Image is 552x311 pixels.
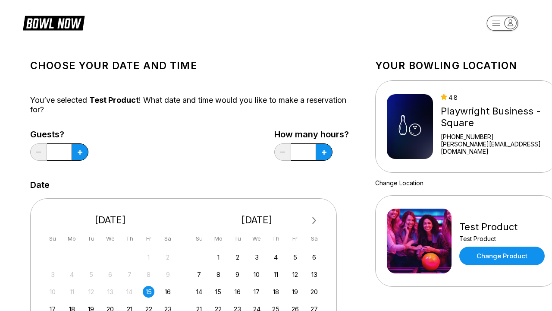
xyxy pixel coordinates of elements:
[213,269,224,280] div: Choose Monday, September 8th, 2025
[251,233,263,244] div: We
[387,209,452,273] img: Test Product
[270,269,282,280] div: Choose Thursday, September 11th, 2025
[270,251,282,263] div: Choose Thursday, September 4th, 2025
[251,269,263,280] div: Choose Wednesday, September 10th, 2025
[104,286,116,298] div: Not available Wednesday, August 13th, 2025
[251,286,263,298] div: Choose Wednesday, September 17th, 2025
[30,180,50,190] label: Date
[441,140,547,155] a: [PERSON_NAME][EMAIL_ADDRESS][DOMAIN_NAME]
[47,286,59,298] div: Not available Sunday, August 10th, 2025
[104,233,116,244] div: We
[193,233,205,244] div: Su
[143,286,154,298] div: Choose Friday, August 15th, 2025
[162,286,174,298] div: Choose Saturday, August 16th, 2025
[190,214,324,226] div: [DATE]
[143,269,154,280] div: Not available Friday, August 8th, 2025
[85,269,97,280] div: Not available Tuesday, August 5th, 2025
[124,269,135,280] div: Not available Thursday, August 7th, 2025
[143,251,154,263] div: Not available Friday, August 1st, 2025
[387,94,433,159] img: Playwright Business - Square
[89,95,139,105] span: Test Product
[104,269,116,280] div: Not available Wednesday, August 6th, 2025
[30,60,349,72] h1: Choose your Date and time
[270,286,282,298] div: Choose Thursday, September 18th, 2025
[193,286,205,298] div: Choose Sunday, September 14th, 2025
[30,95,349,114] div: You’ve selected ! What date and time would you like to make a reservation for?
[213,286,224,298] div: Choose Monday, September 15th, 2025
[47,269,59,280] div: Not available Sunday, August 3rd, 2025
[213,251,224,263] div: Choose Monday, September 1st, 2025
[441,94,547,101] div: 4.8
[193,269,205,280] div: Choose Sunday, September 7th, 2025
[308,286,320,298] div: Choose Saturday, September 20th, 2025
[459,235,545,242] div: Test Product
[270,233,282,244] div: Th
[232,269,243,280] div: Choose Tuesday, September 9th, 2025
[308,251,320,263] div: Choose Saturday, September 6th, 2025
[289,269,301,280] div: Choose Friday, September 12th, 2025
[459,247,545,265] a: Change Product
[307,214,321,228] button: Next Month
[66,269,78,280] div: Not available Monday, August 4th, 2025
[85,233,97,244] div: Tu
[124,233,135,244] div: Th
[124,286,135,298] div: Not available Thursday, August 14th, 2025
[162,269,174,280] div: Not available Saturday, August 9th, 2025
[162,251,174,263] div: Not available Saturday, August 2nd, 2025
[44,214,177,226] div: [DATE]
[162,233,174,244] div: Sa
[232,233,243,244] div: Tu
[441,133,547,140] div: [PHONE_NUMBER]
[47,233,59,244] div: Su
[289,251,301,263] div: Choose Friday, September 5th, 2025
[66,286,78,298] div: Not available Monday, August 11th, 2025
[85,286,97,298] div: Not available Tuesday, August 12th, 2025
[375,179,423,187] a: Change Location
[251,251,263,263] div: Choose Wednesday, September 3rd, 2025
[274,130,349,139] label: How many hours?
[30,130,88,139] label: Guests?
[232,286,243,298] div: Choose Tuesday, September 16th, 2025
[213,233,224,244] div: Mo
[66,233,78,244] div: Mo
[308,233,320,244] div: Sa
[232,251,243,263] div: Choose Tuesday, September 2nd, 2025
[308,269,320,280] div: Choose Saturday, September 13th, 2025
[289,286,301,298] div: Choose Friday, September 19th, 2025
[143,233,154,244] div: Fr
[289,233,301,244] div: Fr
[459,221,545,233] div: Test Product
[441,105,547,129] div: Playwright Business - Square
